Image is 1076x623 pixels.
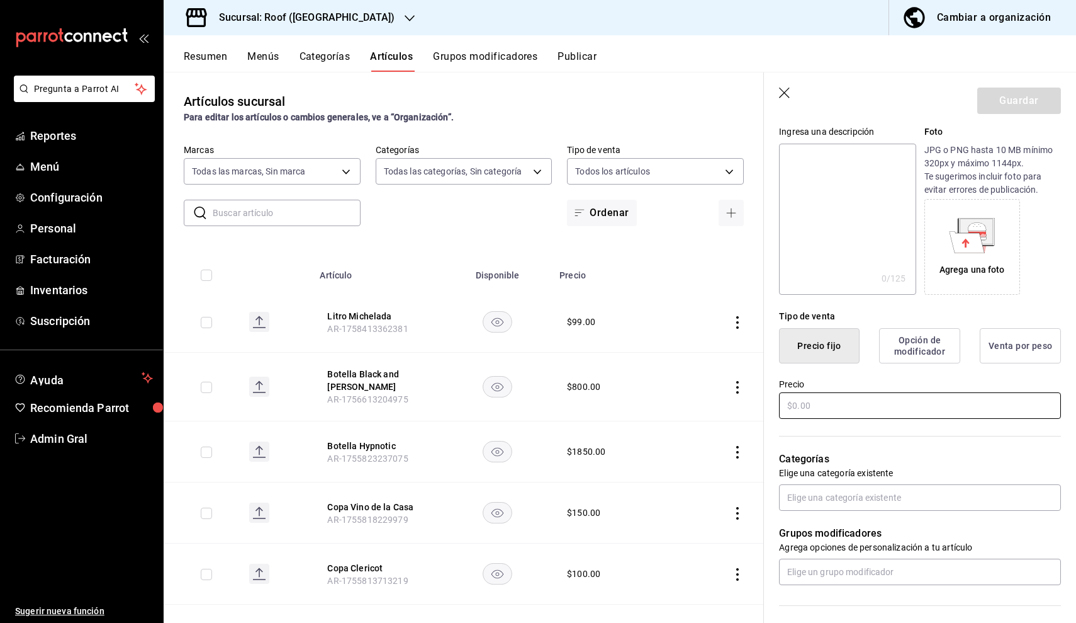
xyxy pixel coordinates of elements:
button: availability-product [483,441,512,462]
p: Elige una categoría existente [779,467,1061,479]
strong: Para editar los artículos o cambios generales, ve a “Organización”. [184,112,454,122]
button: edit-product-location [327,562,428,574]
p: Agrega opciones de personalización a tu artículo [779,541,1061,554]
button: availability-product [483,311,512,333]
div: $ 800.00 [567,380,600,393]
p: Categorías [779,452,1061,467]
label: Categorías [376,146,552,154]
button: Pregunta a Parrot AI [14,76,155,102]
span: Todas las categorías, Sin categoría [384,165,522,178]
button: availability-product [483,563,512,585]
button: actions [731,568,744,581]
label: Precio [779,380,1061,389]
div: $ 150.00 [567,506,600,519]
th: Artículo [312,251,443,292]
input: Buscar artículo [213,200,361,226]
button: Ordenar [567,200,636,226]
a: Pregunta a Parrot AI [9,91,155,105]
button: edit-product-location [327,368,428,393]
input: Elige una categoría existente [779,484,1061,511]
div: $ 99.00 [567,316,595,328]
p: Foto [924,125,1061,139]
span: Menú [30,158,153,175]
div: navigation tabs [184,50,1076,72]
span: AR-1758413362381 [327,324,408,334]
button: open_drawer_menu [138,33,149,43]
span: Ayuda [30,370,137,386]
button: Precio fijo [779,328,860,363]
span: Personal [30,220,153,237]
button: Categorías [300,50,350,72]
span: Facturación [30,251,153,268]
div: 0 /125 [882,272,906,285]
button: Artículos [370,50,413,72]
span: Todas las marcas, Sin marca [192,165,306,178]
span: Sugerir nueva función [15,605,153,618]
span: AR-1756613204975 [327,394,408,404]
button: actions [731,507,744,520]
button: Menús [247,50,279,72]
div: Artículos sucursal [184,92,285,111]
div: Agrega una foto [927,202,1017,292]
th: Disponible [443,251,552,292]
span: Admin Gral [30,430,153,447]
button: edit-product-location [327,310,428,323]
span: Pregunta a Parrot AI [34,83,135,96]
div: Agrega una foto [939,263,1005,277]
button: actions [731,316,744,329]
button: Venta por peso [980,328,1061,363]
button: actions [731,381,744,394]
span: Recomienda Parrot [30,399,153,416]
button: availability-product [483,376,512,397]
span: Inventarios [30,282,153,299]
span: Reportes [30,127,153,144]
div: $ 100.00 [567,568,600,580]
div: Cambiar a organización [937,9,1051,26]
span: AR-1755813713219 [327,576,408,586]
button: edit-product-location [327,440,428,452]
span: Suscripción [30,312,153,329]
p: JPG o PNG hasta 10 MB mínimo 320px y máximo 1144px. Te sugerimos incluir foto para evitar errores... [924,144,1061,197]
button: availability-product [483,502,512,523]
label: Marcas [184,146,361,154]
span: AR-1755818229979 [327,515,408,525]
button: Grupos modificadores [433,50,537,72]
button: edit-product-location [327,501,428,513]
button: Publicar [558,50,597,72]
button: actions [731,446,744,459]
div: Tipo de venta [779,310,1061,323]
div: $ 1850.00 [567,445,605,458]
button: Resumen [184,50,227,72]
p: Grupos modificadores [779,526,1061,541]
span: Todos los artículos [575,165,650,178]
button: Opción de modificador [879,328,960,363]
h3: Sucursal: Roof ([GEOGRAPHIC_DATA]) [209,10,395,25]
input: Elige un grupo modificador [779,559,1061,585]
input: $0.00 [779,392,1061,419]
th: Precio [552,251,677,292]
span: AR-1755823237075 [327,454,408,464]
span: Configuración [30,189,153,206]
div: Ingresa una descripción [779,125,916,139]
label: Tipo de venta [567,146,744,154]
